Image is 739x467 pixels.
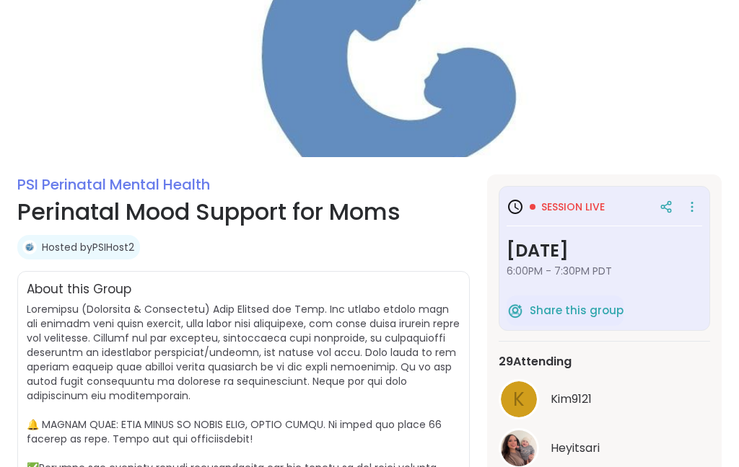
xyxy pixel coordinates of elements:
span: 6:00PM - 7:30PM PDT [507,264,702,278]
span: 29 Attending [499,353,572,370]
span: Kim9121 [551,391,592,408]
a: PSI Perinatal Mental Health [17,174,210,195]
span: K [513,386,525,414]
span: Session live [541,200,605,214]
h1: Perinatal Mood Support for Moms [17,195,470,229]
img: ShareWell Logomark [507,302,524,319]
h2: About this Group [27,280,131,299]
a: KKim9121 [499,379,710,419]
h3: [DATE] [507,238,702,264]
img: Heyitsari [501,430,537,466]
a: Hosted byPSIHost2 [42,240,134,254]
span: Share this group [530,303,624,319]
span: Heyitsari [551,440,600,457]
img: PSIHost2 [22,240,37,254]
button: Share this group [507,295,624,326]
